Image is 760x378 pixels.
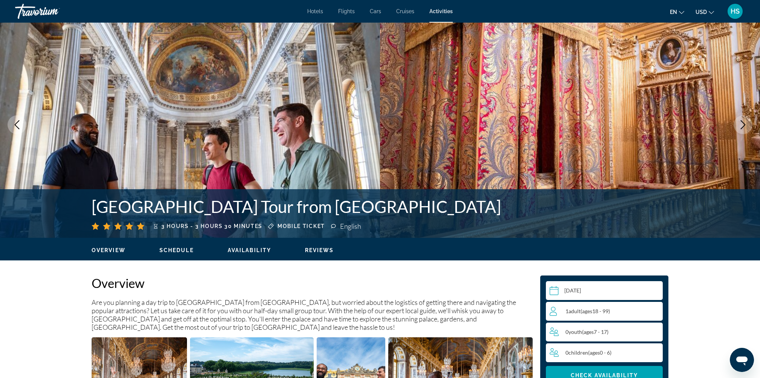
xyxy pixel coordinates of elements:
span: 0 [565,329,608,335]
span: 1 [565,308,610,314]
span: ( 18 - 99) [581,308,610,314]
button: Change language [670,6,684,17]
p: Are you planning a day trip to [GEOGRAPHIC_DATA] from [GEOGRAPHIC_DATA], but worried about the lo... [92,298,533,331]
iframe: Button to launch messaging window [730,348,754,372]
button: Reviews [305,247,334,254]
span: Children [568,349,588,356]
span: Availability [228,247,271,253]
span: Overview [92,247,126,253]
span: ( 7 - 17) [582,329,608,335]
button: Previous image [8,115,26,134]
button: Availability [228,247,271,254]
h1: [GEOGRAPHIC_DATA] Tour from [GEOGRAPHIC_DATA] [92,197,548,216]
button: Schedule [159,247,194,254]
span: 0 [565,349,611,356]
a: Activities [429,8,453,14]
span: ( 0 - 6) [588,349,611,356]
button: Change currency [696,6,714,17]
button: Overview [92,247,126,254]
span: Adult [568,308,581,314]
span: 3 hours - 3 hours 30 minutes [161,223,262,229]
a: Hotels [307,8,323,14]
span: Reviews [305,247,334,253]
a: Cars [370,8,381,14]
span: ages [590,349,600,356]
button: User Menu [725,3,745,19]
a: Travorium [15,2,90,21]
span: Mobile ticket [277,223,325,229]
span: ages [582,308,592,314]
span: USD [696,9,707,15]
a: Flights [338,8,355,14]
span: ages [584,329,594,335]
button: Travelers: 1 adult, 0 children [546,302,663,362]
h2: Overview [92,275,533,291]
span: en [670,9,677,15]
span: Schedule [159,247,194,253]
div: English [340,222,363,230]
span: HS [731,8,740,15]
a: Cruises [396,8,414,14]
button: Next image [734,115,752,134]
span: Youth [568,329,582,335]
